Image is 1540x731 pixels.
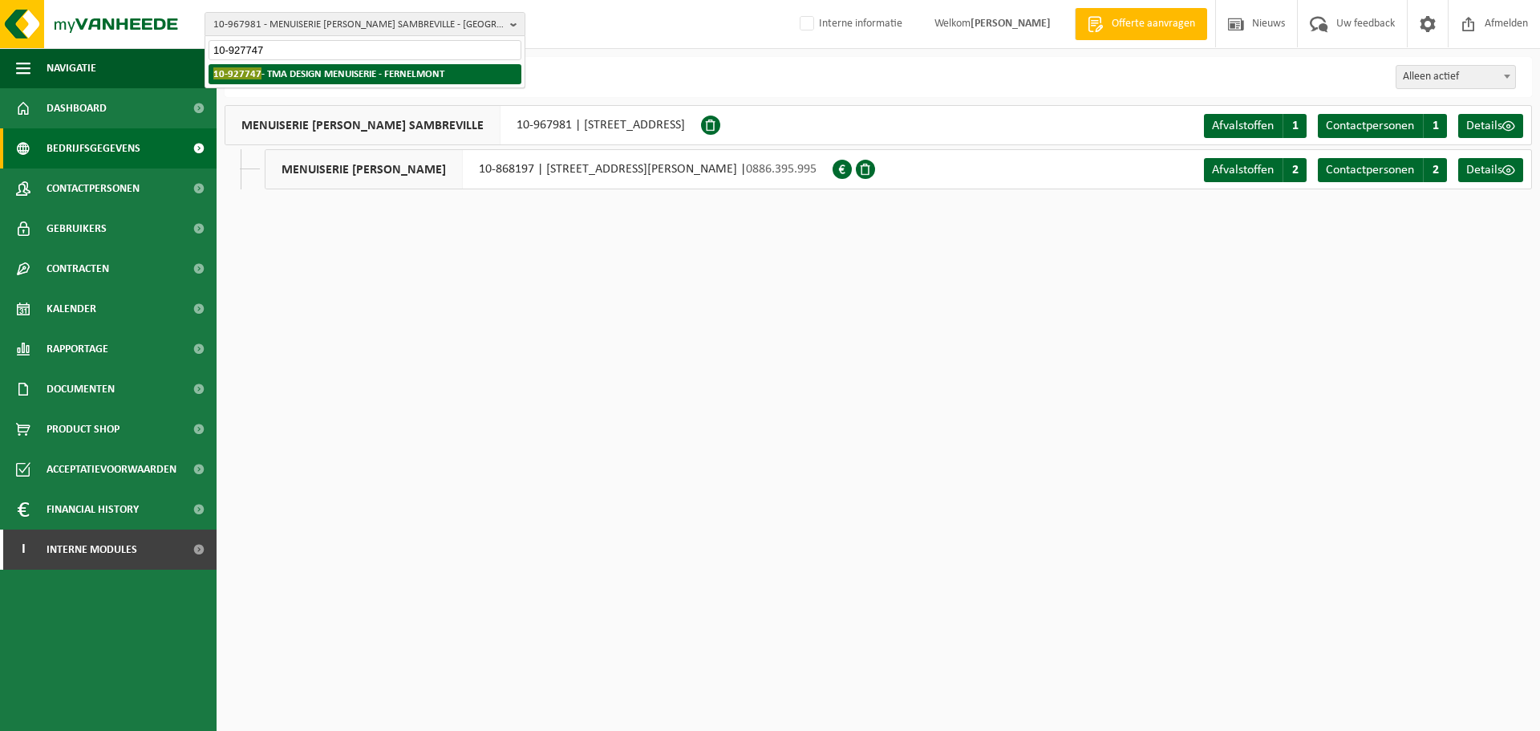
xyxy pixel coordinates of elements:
[47,48,96,88] span: Navigatie
[47,489,139,530] span: Financial History
[213,67,444,79] strong: - TMA DESIGN MENUISERIE - FERNELMONT
[746,163,817,176] span: 0886.395.995
[1326,164,1414,177] span: Contactpersonen
[1212,164,1274,177] span: Afvalstoffen
[47,289,96,329] span: Kalender
[1326,120,1414,132] span: Contactpersonen
[1318,158,1447,182] a: Contactpersonen 2
[213,67,261,79] span: 10-927747
[47,169,140,209] span: Contactpersonen
[1466,164,1502,177] span: Details
[1466,120,1502,132] span: Details
[47,249,109,289] span: Contracten
[265,150,463,189] span: MENUISERIE [PERSON_NAME]
[971,18,1051,30] strong: [PERSON_NAME]
[1318,114,1447,138] a: Contactpersonen 1
[1458,158,1523,182] a: Details
[213,13,504,37] span: 10-967981 - MENUISERIE [PERSON_NAME] SAMBREVILLE - [GEOGRAPHIC_DATA]
[1108,16,1199,32] span: Offerte aanvragen
[47,128,140,169] span: Bedrijfsgegevens
[1458,114,1523,138] a: Details
[209,40,521,60] input: Zoeken naar gekoppelde vestigingen
[1423,114,1447,138] span: 1
[47,88,107,128] span: Dashboard
[47,209,107,249] span: Gebruikers
[1396,66,1515,88] span: Alleen actief
[47,369,115,409] span: Documenten
[47,449,176,489] span: Acceptatievoorwaarden
[1204,158,1307,182] a: Afvalstoffen 2
[225,106,500,144] span: MENUISERIE [PERSON_NAME] SAMBREVILLE
[1283,158,1307,182] span: 2
[265,149,833,189] div: 10-868197 | [STREET_ADDRESS][PERSON_NAME] |
[1283,114,1307,138] span: 1
[47,329,108,369] span: Rapportage
[1423,158,1447,182] span: 2
[47,409,120,449] span: Product Shop
[47,530,137,570] span: Interne modules
[205,12,525,36] button: 10-967981 - MENUISERIE [PERSON_NAME] SAMBREVILLE - [GEOGRAPHIC_DATA]
[1396,65,1516,89] span: Alleen actief
[1204,114,1307,138] a: Afvalstoffen 1
[1212,120,1274,132] span: Afvalstoffen
[16,530,30,570] span: I
[796,12,902,36] label: Interne informatie
[1075,8,1207,40] a: Offerte aanvragen
[225,105,701,145] div: 10-967981 | [STREET_ADDRESS]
